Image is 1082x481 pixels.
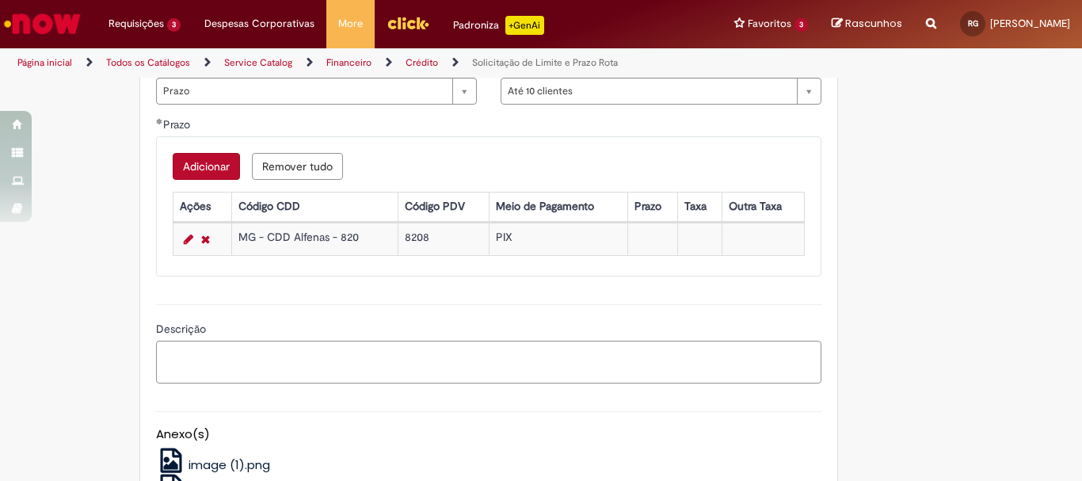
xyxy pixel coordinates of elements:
[627,192,677,221] th: Prazo
[968,18,978,29] span: RG
[156,456,271,473] a: image (1).png
[338,16,363,32] span: More
[173,153,240,180] button: Add a row for Prazo
[490,223,628,255] td: PIX
[232,223,398,255] td: MG - CDD Alfenas - 820
[845,16,902,31] span: Rascunhos
[508,78,789,104] span: Até 10 clientes
[180,230,197,249] a: Editar Linha 1
[167,18,181,32] span: 3
[387,11,429,35] img: click_logo_yellow_360x200.png
[232,192,398,221] th: Código CDD
[505,16,544,35] p: +GenAi
[832,17,902,32] a: Rascunhos
[106,56,190,69] a: Todos os Catálogos
[12,48,710,78] ul: Trilhas de página
[398,192,489,221] th: Código PDV
[163,78,444,104] span: Prazo
[156,428,821,441] h5: Anexo(s)
[748,16,791,32] span: Favoritos
[794,18,808,32] span: 3
[109,16,164,32] span: Requisições
[472,56,618,69] a: Solicitação de Limite e Prazo Rota
[189,456,270,473] span: image (1).png
[163,117,193,132] span: Prazo
[156,341,821,384] textarea: Descrição
[156,322,209,336] span: Descrição
[17,56,72,69] a: Página inicial
[490,192,628,221] th: Meio de Pagamento
[204,16,314,32] span: Despesas Corporativas
[678,192,722,221] th: Taxa
[197,230,214,249] a: Remover linha 1
[722,192,804,221] th: Outra Taxa
[406,56,438,69] a: Crédito
[156,118,163,124] span: Obrigatório Preenchido
[398,223,489,255] td: 8208
[252,153,343,180] button: Remove all rows for Prazo
[990,17,1070,30] span: [PERSON_NAME]
[2,8,83,40] img: ServiceNow
[326,56,371,69] a: Financeiro
[173,192,231,221] th: Ações
[453,16,544,35] div: Padroniza
[224,56,292,69] a: Service Catalog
